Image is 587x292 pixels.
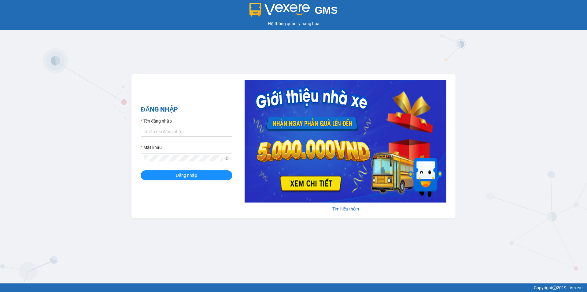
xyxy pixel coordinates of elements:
h2: ĐĂNG NHẬP [141,104,232,115]
label: Tên đăng nhập [141,118,172,124]
span: eye-invisible [224,156,229,160]
span: Đăng nhập [176,172,197,179]
div: Hệ thống quản lý hàng hóa [2,20,585,27]
img: logo 2 [249,3,310,17]
img: banner-0 [245,80,446,203]
label: Mật khẩu [141,144,162,151]
span: GMS [315,5,338,16]
div: Copyright 2019 - Vexere [5,284,582,291]
div: Tìm hiểu thêm [245,206,446,212]
span: copyright [552,286,557,290]
button: Đăng nhập [141,170,232,180]
input: Tên đăng nhập [141,127,232,137]
a: GMS [249,9,338,14]
input: Mật khẩu [144,155,223,161]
